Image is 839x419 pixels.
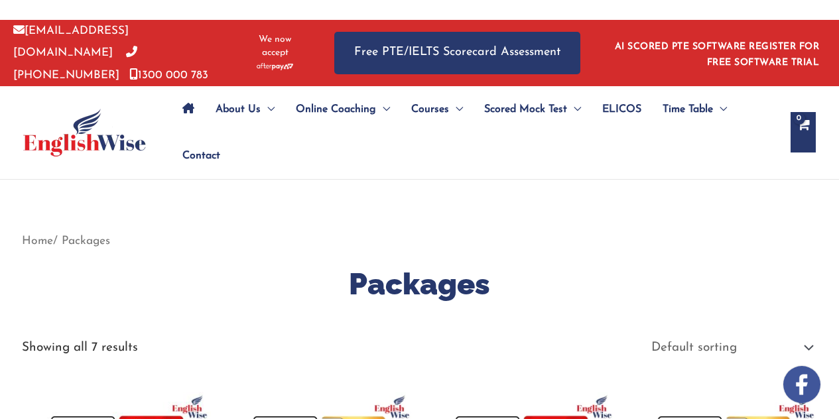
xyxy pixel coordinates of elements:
[474,86,592,133] a: Scored Mock TestMenu Toggle
[261,86,275,133] span: Menu Toggle
[411,86,449,133] span: Courses
[401,86,474,133] a: CoursesMenu Toggle
[129,70,208,81] a: 1300 000 783
[376,86,390,133] span: Menu Toggle
[602,86,641,133] span: ELICOS
[567,86,581,133] span: Menu Toggle
[13,47,137,80] a: [PHONE_NUMBER]
[249,33,301,60] span: We now accept
[652,86,738,133] a: Time TableMenu Toggle
[783,366,820,403] img: white-facebook.png
[205,86,285,133] a: About UsMenu Toggle
[13,25,129,58] a: [EMAIL_ADDRESS][DOMAIN_NAME]
[791,112,816,152] a: View Shopping Cart, empty
[285,86,401,133] a: Online CoachingMenu Toggle
[22,230,818,252] nav: Breadcrumb
[257,63,293,70] img: Afterpay-Logo
[22,235,53,247] a: Home
[449,86,463,133] span: Menu Toggle
[22,263,818,305] h1: Packages
[334,32,580,74] a: Free PTE/IELTS Scorecard Assessment
[663,86,713,133] span: Time Table
[592,86,652,133] a: ELICOS
[216,86,261,133] span: About Us
[296,86,376,133] span: Online Coaching
[615,42,820,68] a: AI SCORED PTE SOFTWARE REGISTER FOR FREE SOFTWARE TRIAL
[182,133,220,179] span: Contact
[172,86,777,179] nav: Site Navigation: Main Menu
[484,86,567,133] span: Scored Mock Test
[22,341,138,354] p: Showing all 7 results
[641,335,817,360] select: Shop order
[607,31,826,74] aside: Header Widget 1
[23,109,146,156] img: cropped-ew-logo
[713,86,727,133] span: Menu Toggle
[172,133,220,179] a: Contact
